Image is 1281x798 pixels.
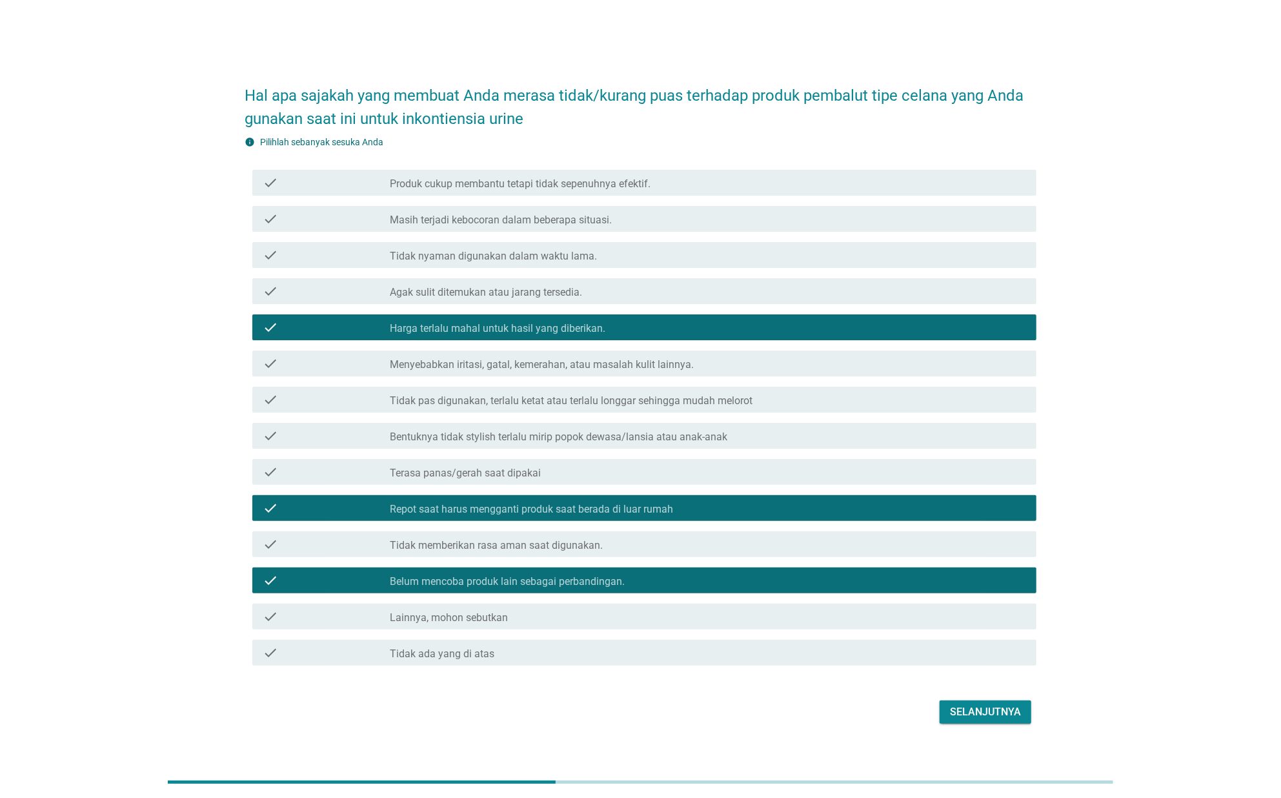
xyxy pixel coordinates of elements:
[390,214,612,227] label: Masih terjadi kebocoran dalam beberapa situasi.
[263,609,278,624] i: check
[390,250,597,263] label: Tidak nyaman digunakan dalam waktu lama.
[245,137,255,147] i: info
[390,575,625,588] label: Belum mencoba produk lain sebagai perbandingan.
[263,428,278,444] i: check
[390,358,694,371] label: Menyebabkan iritasi, gatal, kemerahan, atau masalah kulit lainnya.
[390,539,603,552] label: Tidak memberikan rasa aman saat digunakan.
[950,704,1021,720] div: Selanjutnya
[390,286,582,299] label: Agak sulit ditemukan atau jarang tersedia.
[263,645,278,660] i: check
[390,503,673,516] label: Repot saat harus mengganti produk saat berada di luar rumah
[390,431,727,444] label: Bentuknya tidak stylish terlalu mirip popok dewasa/lansia atau anak-anak
[940,701,1031,724] button: Selanjutnya
[260,137,383,147] label: Pilihlah sebanyak sesuka Anda
[263,247,278,263] i: check
[263,356,278,371] i: check
[390,322,605,335] label: Harga terlalu mahal untuk hasil yang diberikan.
[263,211,278,227] i: check
[263,320,278,335] i: check
[390,611,508,624] label: Lainnya, mohon sebutkan
[263,500,278,516] i: check
[390,648,494,660] label: Tidak ada yang di atas
[390,467,541,480] label: Terasa panas/gerah saat dipakai
[263,392,278,407] i: check
[390,394,752,407] label: Tidak pas digunakan, terlalu ketat atau terlalu longgar sehingga mudah melorot
[263,175,278,190] i: check
[263,464,278,480] i: check
[390,178,651,190] label: Produk cukup membantu tetapi tidak sepenuhnya efektif.
[245,71,1036,130] h2: Hal apa sajakah yang membuat Anda merasa tidak/kurang puas terhadap produk pembalut tipe celana y...
[263,573,278,588] i: check
[263,283,278,299] i: check
[263,537,278,552] i: check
